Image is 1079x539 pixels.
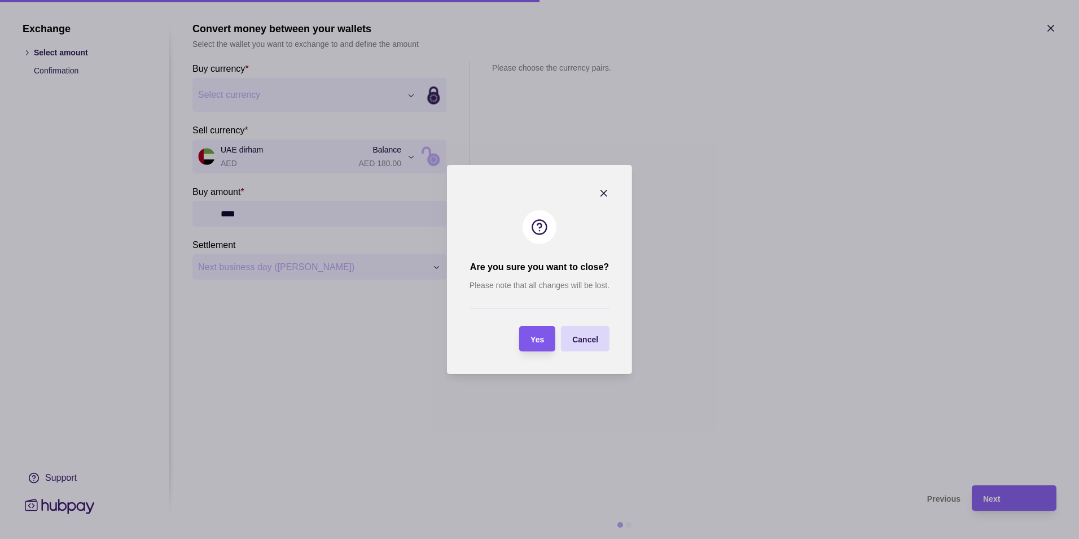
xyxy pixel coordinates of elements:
[561,326,609,351] button: Cancel
[519,326,555,351] button: Yes
[470,279,609,292] p: Please note that all changes will be lost.
[470,261,609,273] h2: Are you sure you want to close?
[572,335,598,344] span: Cancel
[530,335,544,344] span: Yes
